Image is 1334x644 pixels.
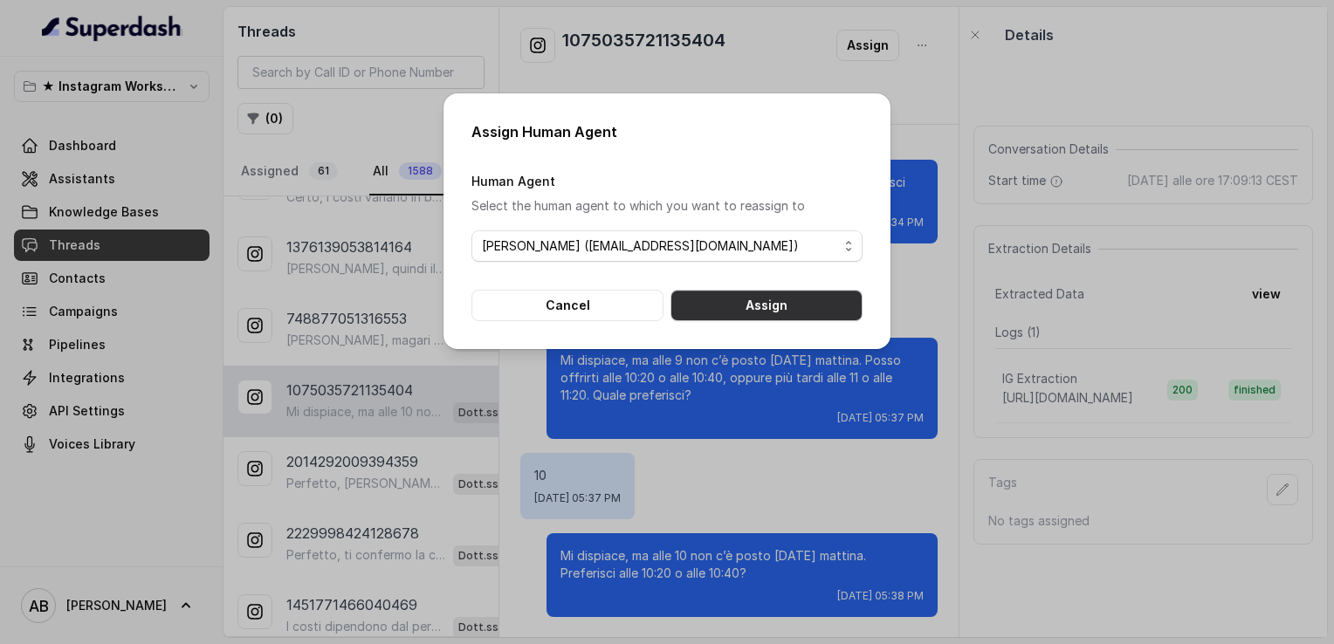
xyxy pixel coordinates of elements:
button: Assign [670,290,863,321]
span: [PERSON_NAME] ([EMAIL_ADDRESS][DOMAIN_NAME]) [482,236,838,257]
button: Cancel [471,290,664,321]
h2: Assign Human Agent [471,121,863,142]
p: Select the human agent to which you want to reassign to [471,195,863,216]
label: Human Agent [471,174,555,188]
button: [PERSON_NAME] ([EMAIL_ADDRESS][DOMAIN_NAME]) [471,230,863,262]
